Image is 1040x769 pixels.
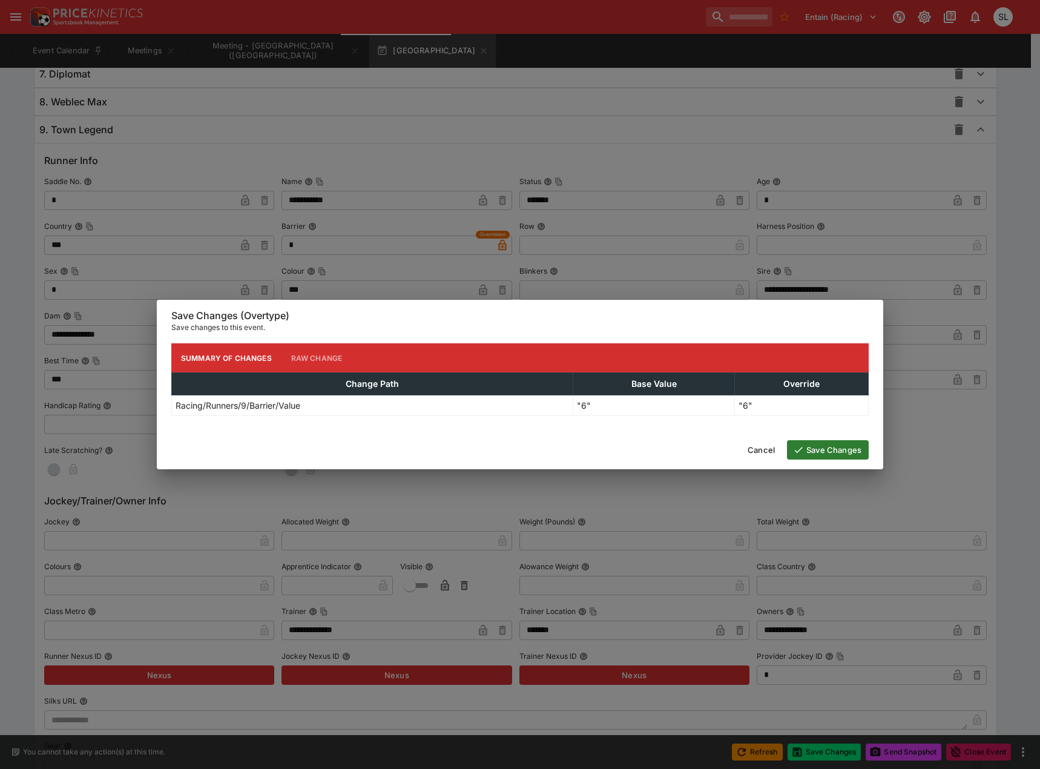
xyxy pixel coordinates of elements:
[787,440,869,460] button: Save Changes
[573,395,735,416] td: "6"
[740,440,782,460] button: Cancel
[734,395,868,416] td: "6"
[573,373,735,395] th: Base Value
[734,373,868,395] th: Override
[171,322,869,334] p: Save changes to this event.
[172,373,573,395] th: Change Path
[171,309,869,322] h6: Save Changes (Overtype)
[171,343,281,372] button: Summary of Changes
[176,399,300,412] p: Racing/Runners/9/Barrier/Value
[281,343,352,372] button: Raw Change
